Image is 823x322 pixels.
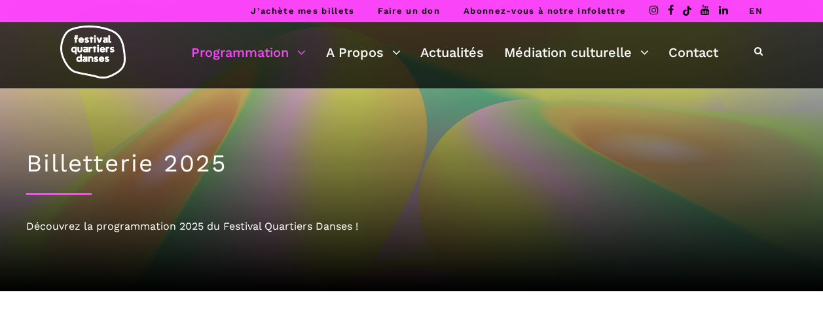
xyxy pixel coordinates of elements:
[26,149,797,178] h1: Billetterie 2025
[464,6,626,16] a: Abonnez-vous à notre infolettre
[326,41,401,63] a: A Propos
[668,41,718,63] a: Contact
[251,6,354,16] a: J’achète mes billets
[378,6,440,16] a: Faire un don
[26,218,797,235] div: Découvrez la programmation 2025 du Festival Quartiers Danses !
[420,41,484,63] a: Actualités
[504,41,649,63] a: Médiation culturelle
[191,41,306,63] a: Programmation
[60,26,126,79] img: logo-fqd-med
[749,6,763,16] a: EN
